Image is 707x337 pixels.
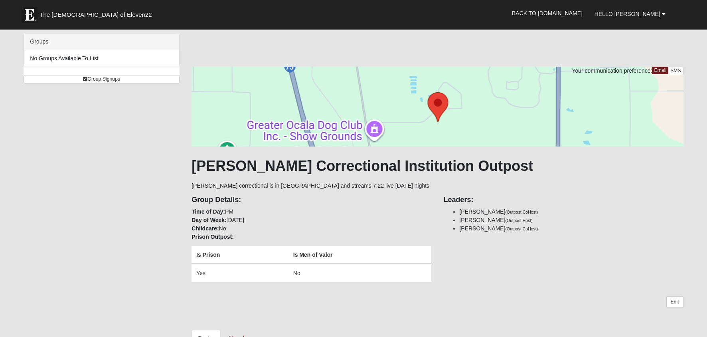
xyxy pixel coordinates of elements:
[192,208,225,215] strong: Time of Day:
[186,190,437,290] div: PM [DATE] No
[24,34,179,50] div: Groups
[192,217,227,223] strong: Day of Week:
[24,75,180,83] a: Group Signups
[192,246,288,264] th: Is Prison
[506,226,538,231] small: (Outpost CoHost)
[459,224,683,233] li: [PERSON_NAME]
[192,225,219,232] strong: Childcare:
[443,196,683,204] h4: Leaders:
[506,218,533,223] small: (Outpost Host)
[572,67,652,74] span: Your communication preference:
[288,246,432,264] th: Is Men of Valor
[24,50,179,67] li: No Groups Available To List
[288,264,432,282] td: No
[22,7,38,23] img: Eleven22 logo
[459,208,683,216] li: [PERSON_NAME]
[192,234,234,240] strong: Prison Outpost:
[594,11,660,17] span: Hello [PERSON_NAME]
[192,264,288,282] td: Yes
[18,3,177,23] a: The [DEMOGRAPHIC_DATA] of Eleven22
[39,11,152,19] span: The [DEMOGRAPHIC_DATA] of Eleven22
[589,4,671,24] a: Hello [PERSON_NAME]
[192,196,431,204] h4: Group Details:
[192,157,683,174] h1: [PERSON_NAME] Correctional Institution Outpost
[506,3,589,23] a: Back to [DOMAIN_NAME]
[506,210,538,214] small: (Outpost CoHost)
[459,216,683,224] li: [PERSON_NAME]
[666,296,683,308] a: Edit
[668,67,683,75] a: SMS
[652,67,668,74] a: Email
